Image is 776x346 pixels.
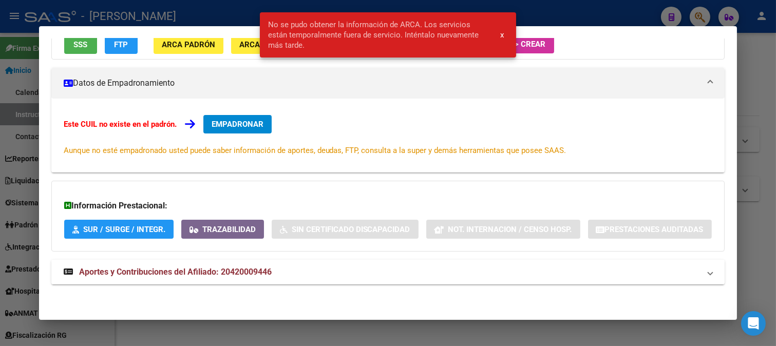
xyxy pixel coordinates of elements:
[231,35,312,54] button: ARCA Impuestos
[51,99,725,172] div: Datos de Empadronamiento
[448,225,572,234] span: Not. Internacion / Censo Hosp.
[162,40,215,49] span: ARCA Padrón
[741,311,766,336] div: Open Intercom Messenger
[500,30,504,40] span: x
[426,220,580,239] button: Not. Internacion / Censo Hosp.
[272,220,419,239] button: Sin Certificado Discapacidad
[83,225,165,234] span: SUR / SURGE / INTEGR.
[114,40,128,49] span: FTP
[292,225,410,234] span: Sin Certificado Discapacidad
[73,40,87,49] span: SSS
[105,35,138,54] button: FTP
[51,68,725,99] mat-expansion-panel-header: Datos de Empadronamiento
[64,35,97,54] button: SSS
[268,20,488,50] span: No se pudo obtener la información de ARCA. Los servicios están temporalmente fuera de servicio. I...
[492,26,512,44] button: x
[181,220,264,239] button: Trazabilidad
[154,35,223,54] button: ARCA Padrón
[64,77,701,89] mat-panel-title: Datos de Empadronamiento
[64,200,712,212] h3: Información Prestacional:
[51,260,725,284] mat-expansion-panel-header: Aportes y Contribuciones del Afiliado: 20420009446
[202,225,256,234] span: Trazabilidad
[588,220,712,239] button: Prestaciones Auditadas
[203,115,272,133] button: EMPADRONAR
[239,40,304,49] span: ARCA Impuestos
[64,146,566,155] span: Aunque no esté empadronado usted puede saber información de aportes, deudas, FTP, consulta a la s...
[212,120,263,129] span: EMPADRONAR
[79,267,272,277] span: Aportes y Contribuciones del Afiliado: 20420009446
[64,120,177,129] strong: Este CUIL no existe en el padrón.
[605,225,704,234] span: Prestaciones Auditadas
[64,220,174,239] button: SUR / SURGE / INTEGR.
